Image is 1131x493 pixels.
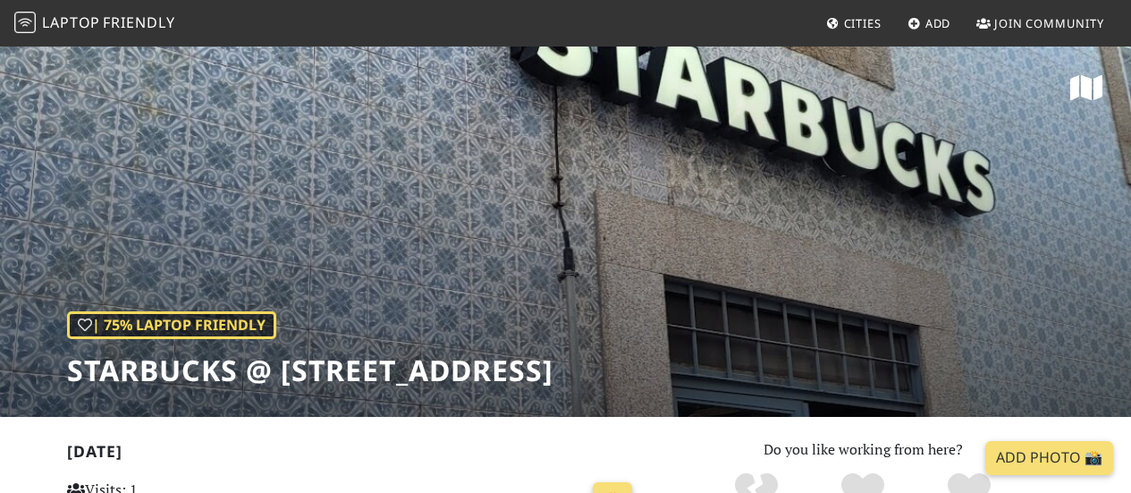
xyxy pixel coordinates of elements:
[14,8,175,39] a: LaptopFriendly LaptopFriendly
[103,13,174,32] span: Friendly
[985,441,1113,475] a: Add Photo 📸
[67,311,276,340] div: | 75% Laptop Friendly
[662,438,1065,462] p: Do you like working from here?
[900,7,958,39] a: Add
[42,13,100,32] span: Laptop
[819,7,889,39] a: Cities
[925,15,951,31] span: Add
[14,12,36,33] img: LaptopFriendly
[844,15,882,31] span: Cities
[969,7,1111,39] a: Join Community
[67,442,640,468] h2: [DATE]
[67,353,553,387] h1: Starbucks @ [STREET_ADDRESS]
[994,15,1104,31] span: Join Community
